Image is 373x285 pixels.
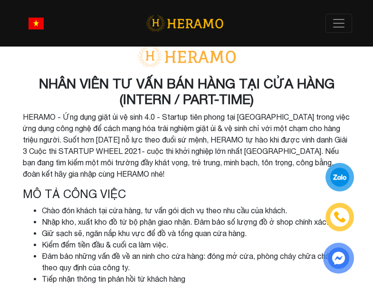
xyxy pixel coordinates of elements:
h4: Mô tả công việc [23,187,351,201]
li: Giữ sạch sẽ, ngăn nắp khu vực để đồ và tổng quan cửa hàng. [42,228,351,239]
p: HERAMO - Ứng dụng giặt ủi vệ sinh 4.0 - Startup tiên phong tại [GEOGRAPHIC_DATA] trong việc ứng d... [23,111,351,180]
img: phone-icon [335,212,345,222]
h3: NHÂN VIÊN TƯ VẤN BÁN HÀNG TẠI CỬA HÀNG (INTERN / PART-TIME) [23,76,351,107]
li: Đảm bảo những vấn đề về an ninh cho cửa hàng: đóng mở cửa, phòng cháy chữa cháy,... theo quy định... [42,250,351,273]
a: phone-icon [327,204,353,230]
li: Tiếp nhận thông tin phản hồi từ khách hàng [42,273,351,285]
img: vn-flag.png [29,18,44,29]
img: logo [146,14,223,33]
img: logo-with-text.png [134,45,239,68]
li: Chào đón khách tại cửa hàng, tư vấn gói dịch vụ theo nhu cầu của khách. [42,205,351,216]
li: Kiểm đếm tiền đầu & cuối ca làm việc. [42,239,351,250]
li: Nhập kho, xuất kho đồ từ bộ phận giao nhận. Đảm bảo số lượng đồ ở shop chính xác. [42,216,351,228]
